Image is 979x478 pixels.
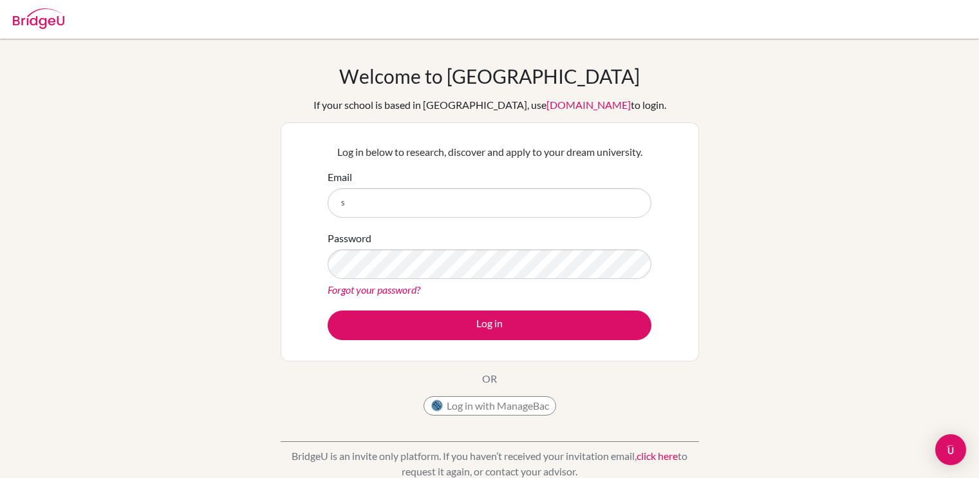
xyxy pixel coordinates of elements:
[482,371,497,387] p: OR
[546,99,631,111] a: [DOMAIN_NAME]
[424,396,556,416] button: Log in with ManageBac
[328,169,352,185] label: Email
[328,144,651,160] p: Log in below to research, discover and apply to your dream university.
[13,8,64,29] img: Bridge-U
[637,450,678,462] a: click here
[339,64,640,88] h1: Welcome to [GEOGRAPHIC_DATA]
[313,97,666,113] div: If your school is based in [GEOGRAPHIC_DATA], use to login.
[328,283,420,296] a: Forgot your password?
[935,434,966,465] div: Open Intercom Messenger
[328,231,371,246] label: Password
[328,311,651,340] button: Log in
